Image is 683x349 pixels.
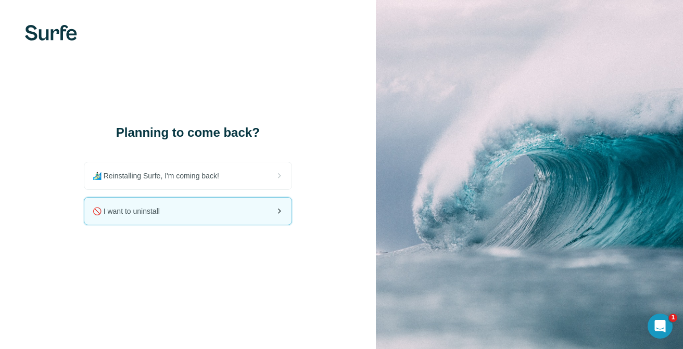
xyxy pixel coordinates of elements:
[648,314,673,339] iframe: Intercom live chat
[669,314,677,322] span: 1
[25,25,77,41] img: Surfe's logo
[84,124,292,141] h1: Planning to come back?
[93,206,168,216] span: 🚫 I want to uninstall
[93,171,227,181] span: 🏄🏻‍♂️ Reinstalling Surfe, I'm coming back!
